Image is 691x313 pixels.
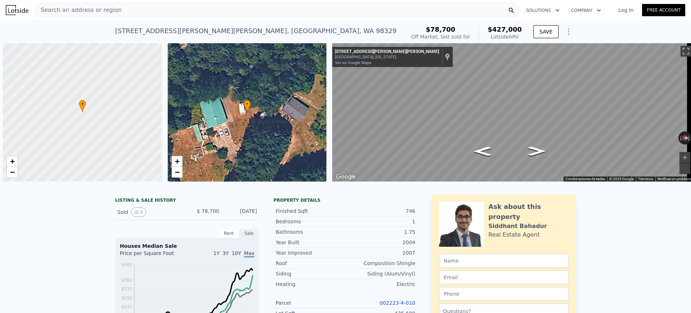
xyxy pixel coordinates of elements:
[445,53,450,61] a: Mostrar la ubicación en el mapa
[439,270,569,284] input: Email
[172,156,182,167] a: Zoom in
[334,172,358,182] img: Google
[213,250,220,256] span: 1Y
[121,286,132,291] tspan: $337
[488,222,547,231] div: Siddhant Bahadur
[197,208,219,214] span: $ 78,700
[565,176,605,182] button: Combinaciones de teclas
[488,26,522,33] span: $427,000
[276,270,345,277] div: Siding
[131,207,146,217] button: View historical data
[345,281,415,288] div: Electric
[222,250,229,256] span: 3Y
[488,231,540,239] div: Real Estate Agent
[334,172,358,182] a: Abre esta zona en Google Maps (se abre en una nueva ventana)
[6,5,28,15] img: Lotside
[121,304,132,309] tspan: $247
[276,249,345,256] div: Year Improved
[565,4,607,17] button: Company
[244,101,251,107] span: •
[335,55,439,59] div: [GEOGRAPHIC_DATA], [US_STATE]
[678,131,682,144] button: Rotar a la izquierda
[345,218,415,225] div: 1
[244,250,254,258] span: Max
[7,156,18,167] a: Zoom in
[276,260,345,267] div: Roof
[439,254,569,268] input: Name
[345,249,415,256] div: 2007
[345,260,415,267] div: Composition Shingle
[79,101,86,107] span: •
[276,281,345,288] div: Heating
[175,157,179,166] span: +
[219,229,239,238] div: Rent
[679,152,690,163] button: Ampliar
[276,299,345,307] div: Parcel
[609,177,634,181] span: © 2025 Google
[610,6,642,14] a: Log In
[335,61,371,65] a: Ver en Google Maps
[172,167,182,178] a: Zoom out
[520,144,553,158] path: Ir hacia el sur, Wright Bliss Rd NW
[225,207,257,217] div: [DATE]
[79,100,86,112] div: •
[638,177,653,181] a: Términos (se abre en una nueva pestaña)
[335,49,439,55] div: [STREET_ADDRESS][PERSON_NAME][PERSON_NAME]
[380,300,415,306] a: 002223-4-010
[642,4,685,16] a: Free Account
[175,167,179,176] span: −
[561,24,576,39] button: Show Options
[345,228,415,236] div: 1.75
[439,287,569,301] input: Phone
[120,250,187,261] div: Price per Square Foot
[488,202,569,222] div: Ask about this property
[10,167,15,176] span: −
[121,278,132,283] tspan: $382
[276,228,345,236] div: Bathrooms
[276,207,345,215] div: Finished Sqft
[10,157,15,166] span: +
[115,197,259,205] div: LISTING & SALE HISTORY
[426,26,455,33] span: $78,700
[7,167,18,178] a: Zoom out
[239,229,259,238] div: Sale
[276,239,345,246] div: Year Built
[121,262,132,267] tspan: $460
[274,197,417,203] div: Property details
[345,239,415,246] div: 2004
[121,295,132,300] tspan: $292
[117,207,181,217] div: Sold
[679,163,690,174] button: Reducir
[520,4,565,17] button: Solutions
[345,207,415,215] div: 746
[488,33,522,40] div: Lotside ARV
[466,144,499,158] path: Ir hacia el norte, Wright Bliss Rd NW
[120,242,254,250] div: Houses Median Sale
[115,26,397,36] div: [STREET_ADDRESS][PERSON_NAME][PERSON_NAME] , [GEOGRAPHIC_DATA] , WA 98329
[244,100,251,112] div: •
[232,250,241,256] span: 10Y
[35,6,122,14] span: Search an address or region
[345,270,415,277] div: Siding (Alum/Vinyl)
[276,218,345,225] div: Bedrooms
[411,33,470,40] div: Off Market, last sold for
[533,25,559,38] button: SAVE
